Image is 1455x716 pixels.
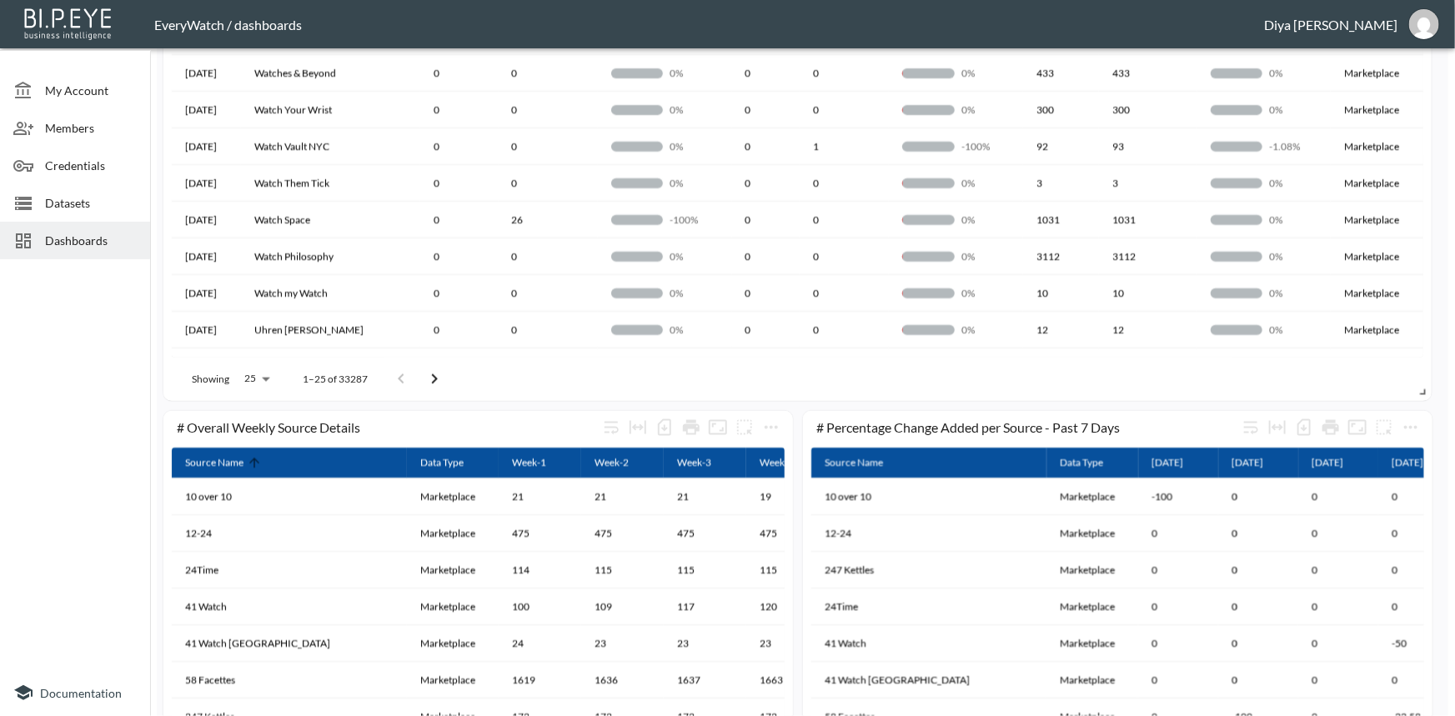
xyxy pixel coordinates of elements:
th: 1 [800,128,889,165]
div: 0/100 (0%) [1211,66,1318,80]
span: Tuesday [1232,453,1285,473]
th: 23 [746,625,829,662]
th: 26 [499,202,598,238]
th: Uhren Toussaint [241,312,420,348]
th: 0 [1138,552,1218,588]
div: Thursday [1392,453,1423,473]
th: Marketplace [1331,275,1423,312]
p: 0% [670,286,718,300]
div: -1.08/100 (-1.08%) [1211,139,1318,153]
th: 2025-09-16 [172,128,241,165]
th: 475 [664,515,746,552]
th: 0 [420,275,498,312]
th: Uhren Miquel [241,348,420,385]
button: more [731,414,758,441]
th: 24 [499,625,581,662]
div: 0/100 (0%) [611,66,719,80]
div: Print [1317,414,1344,441]
th: Marketplace [1331,348,1423,385]
th: 12 [1023,312,1099,348]
p: 0% [961,213,1010,227]
th: 0 [420,128,498,165]
th: 0 [420,348,498,385]
th: 0 [732,202,800,238]
span: Attach chart to a group [1371,418,1397,433]
th: Marketplace [1331,55,1423,92]
th: 0 [499,92,598,128]
th: 0 [1298,662,1378,698]
th: 19 [746,478,829,515]
th: 0 [800,275,889,312]
th: 0 [420,202,498,238]
button: Go to next page [418,363,451,396]
div: Week-4 [760,453,794,473]
p: 1–25 of 33287 [303,372,368,386]
th: 10 over 10 [172,478,407,515]
div: -100/100 (-100%) [902,139,1010,153]
span: Source Name [185,453,265,473]
th: 475 [499,515,581,552]
p: 0% [670,66,718,80]
th: 0 [732,312,800,348]
th: 0 [800,165,889,202]
span: Datasets [45,194,137,212]
th: 115 [581,552,664,588]
th: Marketplace [1046,552,1138,588]
th: 0 [800,238,889,275]
div: Toggle table layout between fixed and auto (default: auto) [1264,414,1291,441]
th: Marketplace [407,552,499,588]
div: 25 [236,368,276,389]
th: 0 [732,55,800,92]
th: 0 [499,238,598,275]
span: Thursday [1392,453,1445,473]
th: 475 [746,515,829,552]
div: EveryWatch / dashboards [154,17,1264,33]
p: 0% [961,249,1010,263]
div: Tuesday [1232,453,1263,473]
th: 0 [732,275,800,312]
p: 0% [1269,103,1317,117]
th: 2025-09-16 [172,238,241,275]
th: 0 [1218,478,1298,515]
th: 0 [420,55,498,92]
p: 0% [670,323,718,337]
th: 300 [1099,92,1197,128]
th: 2025-09-16 [172,92,241,128]
th: Marketplace [1046,588,1138,625]
th: 0 [800,92,889,128]
th: Marketplace [1046,515,1138,552]
th: 0 [800,55,889,92]
div: Data Type [1060,453,1103,473]
th: 23 [581,625,664,662]
th: 0 [499,128,598,165]
th: 0 [1138,625,1218,662]
div: 0/100 (0%) [1211,213,1318,227]
th: 117 [664,588,746,625]
th: 21 [581,478,664,515]
div: 0/100 (0%) [902,213,1010,227]
div: Wednesday [1312,453,1343,473]
p: 0% [1269,176,1317,190]
th: 433 [1099,55,1197,92]
span: Week-2 [595,453,650,473]
th: 58 Facettes [172,662,407,698]
th: 0 [499,348,598,385]
div: Number of rows selected for download: 1040 [651,414,678,441]
p: 0% [961,176,1010,190]
p: 0% [1269,323,1317,337]
span: Monday [1151,453,1205,473]
div: -100/100 (-100%) [611,213,719,227]
th: Watches & Beyond [241,55,420,92]
th: 433 [1023,55,1099,92]
th: 247 Kettles [811,552,1046,588]
th: Watch Space [241,202,420,238]
th: 0 [1298,625,1378,662]
th: 0 [732,348,800,385]
th: Marketplace [407,478,499,515]
th: 115 [746,552,829,588]
div: 0/100 (0%) [611,286,719,300]
th: 3 [1099,165,1197,202]
div: Print [678,414,705,441]
th: 2025-09-16 [172,348,241,385]
th: 109 [581,588,664,625]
